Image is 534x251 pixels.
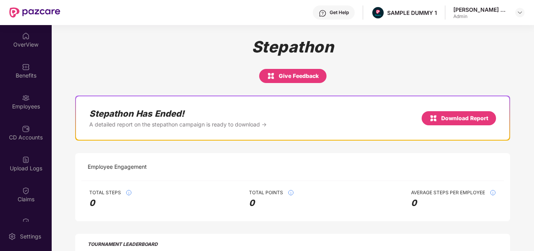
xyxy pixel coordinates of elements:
[249,198,294,209] span: 0
[387,9,437,16] div: SAMPLE DUMMY 1
[411,190,485,196] span: Average Steps Per Employee
[453,13,508,20] div: Admin
[267,71,319,81] div: Give Feedback
[22,187,30,195] img: svg+xml;base64,PHN2ZyBpZD0iQ2xhaW0iIHhtbG5zPSJodHRwOi8vd3d3LnczLm9yZy8yMDAwL3N2ZyIgd2lkdGg9IjIwIi...
[330,9,349,16] div: Get Help
[372,7,384,18] img: Pazcare_Alternative_logo-01-01.png
[22,32,30,40] img: svg+xml;base64,PHN2ZyBpZD0iSG9tZSIgeG1sbnM9Imh0dHA6Ly93d3cudzMub3JnLzIwMDAvc3ZnIiB3aWR0aD0iMjAiIG...
[89,121,267,128] strong: A detailed report on the stepathon campaign is ready to download →
[517,9,523,16] img: svg+xml;base64,PHN2ZyBpZD0iRHJvcGRvd24tMzJ4MzIiIHhtbG5zPSJodHRwOi8vd3d3LnczLm9yZy8yMDAwL3N2ZyIgd2...
[453,6,508,13] div: [PERSON_NAME] K S
[288,190,294,196] img: svg+xml;base64,PHN2ZyBpZD0iSW5mb18tXzMyeDMyIiBkYXRhLW5hbWU9IkluZm8gLSAzMngzMiIgeG1sbnM9Imh0dHA6Ly...
[429,114,488,123] div: Download Report
[490,190,496,196] img: svg+xml;base64,PHN2ZyBpZD0iSW5mb18tXzMyeDMyIiBkYXRhLW5hbWU9IkluZm8gLSAzMngzMiIgeG1sbnM9Imh0dHA6Ly...
[126,190,132,196] img: svg+xml;base64,PHN2ZyBpZD0iSW5mb18tXzMyeDMyIiBkYXRhLW5hbWU9IkluZm8gLSAzMngzMiIgeG1sbnM9Imh0dHA6Ly...
[22,156,30,164] img: svg+xml;base64,PHN2ZyBpZD0iVXBsb2FkX0xvZ3MiIGRhdGEtbmFtZT0iVXBsb2FkIExvZ3MiIHhtbG5zPSJodHRwOi8vd3...
[429,114,437,123] img: svg+xml;base64,PHN2ZyB3aWR0aD0iMTYiIGhlaWdodD0iMTYiIHZpZXdCb3g9IjAgMCAxNiAxNiIgZmlsbD0ibm9uZSIgeG...
[88,163,147,171] span: Employee Engagement
[319,9,327,17] img: svg+xml;base64,PHN2ZyBpZD0iSGVscC0zMngzMiIgeG1sbnM9Imh0dHA6Ly93d3cudzMub3JnLzIwMDAvc3ZnIiB3aWR0aD...
[22,63,30,71] img: svg+xml;base64,PHN2ZyBpZD0iQmVuZWZpdHMiIHhtbG5zPSJodHRwOi8vd3d3LnczLm9yZy8yMDAwL3N2ZyIgd2lkdGg9Ij...
[252,38,334,56] h2: Stepathon
[9,7,60,18] img: New Pazcare Logo
[249,190,283,196] span: Total Points
[22,218,30,226] img: svg+xml;base64,PHN2ZyBpZD0iQ2xhaW0iIHhtbG5zPSJodHRwOi8vd3d3LnczLm9yZy8yMDAwL3N2ZyIgd2lkdGg9IjIwIi...
[411,198,496,209] span: 0
[89,190,121,196] span: Total Steps
[267,71,275,81] img: svg+xml;base64,PHN2ZyB3aWR0aD0iMTYiIGhlaWdodD0iMTYiIHZpZXdCb3g9IjAgMCAxNiAxNiIgZmlsbD0ibm9uZSIgeG...
[89,108,267,119] strong: Stepathon Has Ended!
[22,94,30,102] img: svg+xml;base64,PHN2ZyBpZD0iRW1wbG95ZWVzIiB4bWxucz0iaHR0cDovL3d3dy53My5vcmcvMjAwMC9zdmciIHdpZHRoPS...
[18,233,43,240] div: Settings
[89,198,132,209] span: 0
[22,125,30,133] img: svg+xml;base64,PHN2ZyBpZD0iQ0RfQWNjb3VudHMiIGRhdGEtbmFtZT0iQ0QgQWNjb3VudHMiIHhtbG5zPSJodHRwOi8vd3...
[88,240,158,249] div: TOURNAMENT LEADERBOARD
[8,233,16,240] img: svg+xml;base64,PHN2ZyBpZD0iU2V0dGluZy0yMHgyMCIgeG1sbnM9Imh0dHA6Ly93d3cudzMub3JnLzIwMDAvc3ZnIiB3aW...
